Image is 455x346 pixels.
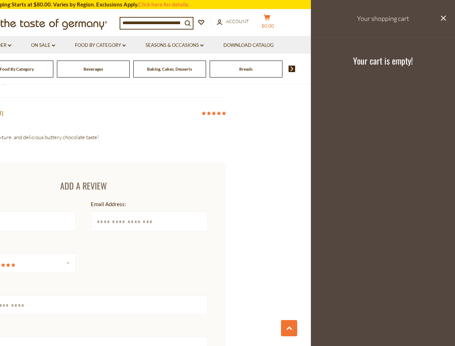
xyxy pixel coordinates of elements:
[320,55,446,66] h3: Your cart is empty!
[84,66,103,72] a: Beverages
[31,41,55,49] a: On Sale
[147,66,192,72] a: Baking, Cakes, Desserts
[91,200,204,209] div: Email Address:
[146,41,204,49] a: Seasons & Occasions
[223,41,274,49] a: Download Catalog
[257,14,278,32] button: $0.00
[138,1,189,8] a: Click here for details.
[217,18,249,26] a: Account
[289,66,295,72] img: next arrow
[91,212,208,231] input: Email Address:
[226,18,249,24] span: Account
[262,23,274,29] span: $0.00
[75,41,126,49] a: Food By Category
[239,66,253,72] a: Breads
